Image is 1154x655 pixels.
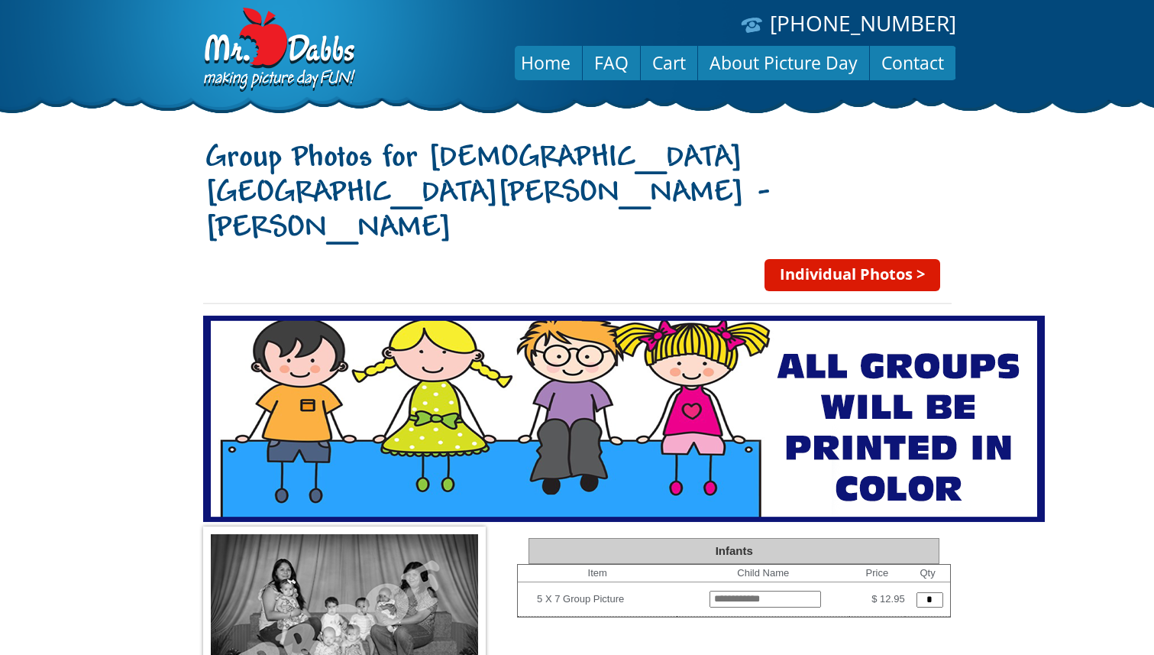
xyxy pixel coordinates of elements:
[849,565,904,582] th: Price
[518,565,677,582] th: Item
[770,8,956,37] a: [PHONE_NUMBER]
[199,8,357,93] img: Dabbs Company
[764,259,940,291] a: Individual Photos >
[677,565,849,582] th: Child Name
[529,538,939,564] div: Infants
[641,44,697,81] a: Cart
[509,44,582,81] a: Home
[849,582,904,617] td: $ 12.95
[905,565,951,582] th: Qty
[203,316,1045,522] img: 1958.png
[203,141,952,248] h1: Group Photos for [DEMOGRAPHIC_DATA][GEOGRAPHIC_DATA][PERSON_NAME] - [PERSON_NAME]
[698,44,869,81] a: About Picture Day
[870,44,955,81] a: Contact
[583,44,640,81] a: FAQ
[537,587,677,611] td: 5 X 7 Group Picture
